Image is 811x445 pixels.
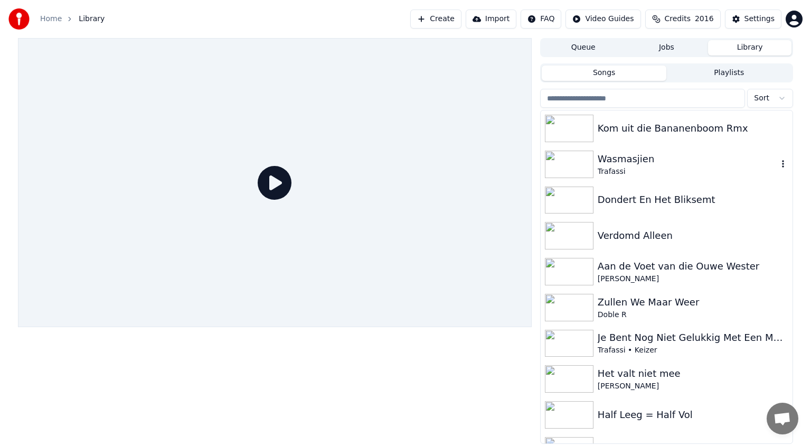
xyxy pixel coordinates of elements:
[598,274,788,284] div: [PERSON_NAME]
[598,345,788,356] div: Trafassi • Keizer
[598,366,788,381] div: Het valt niet mee
[598,330,788,345] div: Je Bent Nog Niet Gelukkig Met Een Mooie Vrouw
[665,14,691,24] span: Credits
[666,66,791,81] button: Playlists
[767,403,798,434] div: Open de chat
[542,66,667,81] button: Songs
[521,10,561,29] button: FAQ
[598,228,788,243] div: Verdomd Alleen
[695,14,714,24] span: 2016
[40,14,105,24] nav: breadcrumb
[466,10,516,29] button: Import
[565,10,640,29] button: Video Guides
[744,14,775,24] div: Settings
[598,381,788,392] div: [PERSON_NAME]
[645,10,721,29] button: Credits2016
[40,14,62,24] a: Home
[8,8,30,30] img: youka
[410,10,461,29] button: Create
[598,407,788,422] div: Half Leeg = Half Vol
[625,40,709,55] button: Jobs
[708,40,791,55] button: Library
[542,40,625,55] button: Queue
[598,166,778,177] div: Trafassi
[598,192,788,207] div: Dondert En Het Bliksemt
[598,121,788,136] div: Kom uit die Bananenboom Rmx
[598,152,778,166] div: Wasmasjien
[725,10,781,29] button: Settings
[598,259,788,274] div: Aan de Voet van die Ouwe Wester
[754,93,769,104] span: Sort
[598,310,788,320] div: Doble R
[79,14,105,24] span: Library
[598,295,788,310] div: Zullen We Maar Weer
